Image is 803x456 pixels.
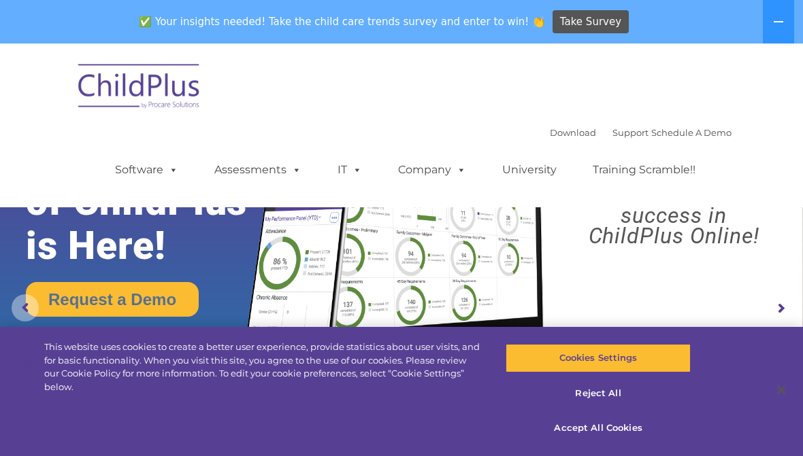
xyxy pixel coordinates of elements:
[579,156,709,183] a: Training Scramble!!
[506,379,690,408] button: Reject All
[489,156,570,183] a: University
[384,156,480,183] a: Company
[26,282,199,317] a: Request a Demo
[201,156,315,183] a: Assessments
[506,414,690,442] button: Accept All Cookies
[560,10,621,34] span: Take Survey
[324,156,376,183] a: IT
[26,135,282,268] rs-layer: The Future of ChildPlus is Here!
[506,344,690,372] button: Cookies Settings
[651,127,732,138] a: Schedule A Demo
[134,9,551,35] span: ✅ Your insights needed! Take the child care trends survey and enter to win! 👏
[555,144,793,246] rs-layer: Boost your productivity and streamline your success in ChildPlus Online!
[550,127,732,138] font: |
[766,375,796,405] button: Close
[612,127,649,138] a: Support
[553,10,629,34] a: Take Survey
[71,54,208,122] img: ChildPlus by Procare Solutions
[44,340,482,393] div: This website uses cookies to create a better user experience, provide statistics about user visit...
[101,156,192,183] a: Software
[550,127,596,138] a: Download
